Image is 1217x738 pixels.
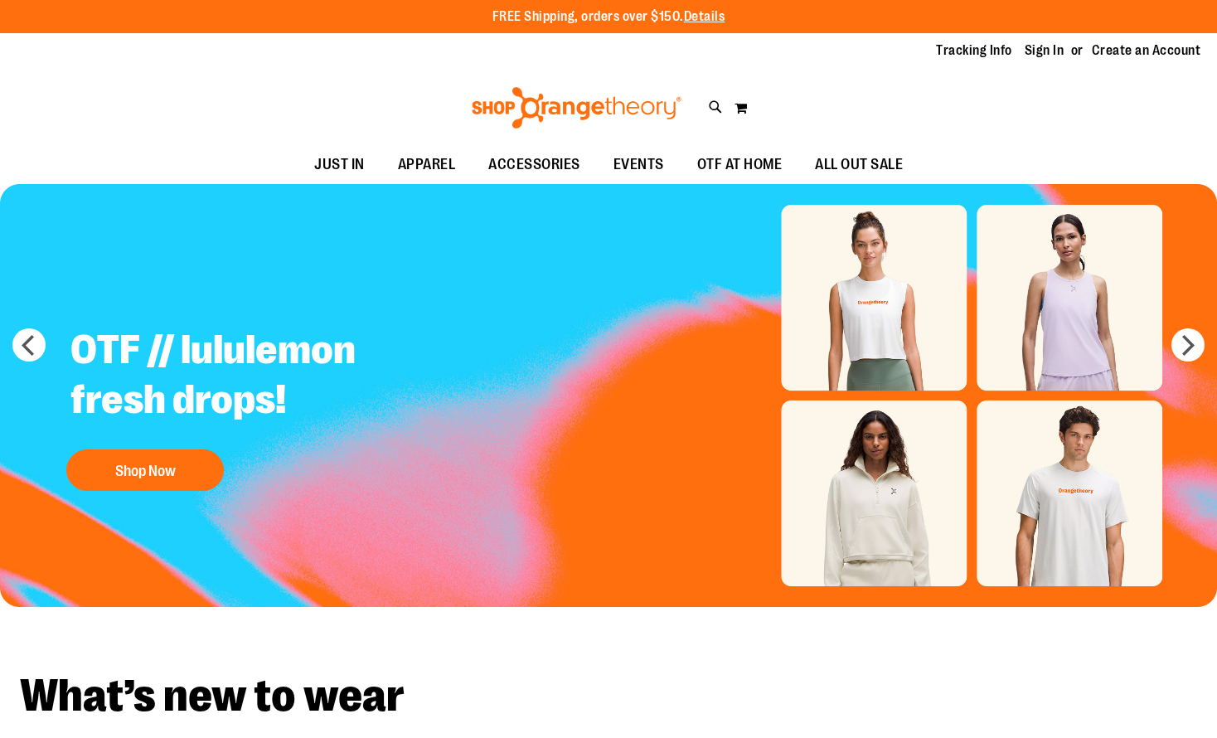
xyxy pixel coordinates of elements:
span: JUST IN [314,146,365,183]
h2: What’s new to wear [20,673,1197,719]
img: Shop Orangetheory [469,87,684,129]
span: EVENTS [613,146,664,183]
a: Sign In [1025,41,1064,60]
a: OTF // lululemon fresh drops! Shop Now [58,313,470,499]
span: APPAREL [398,146,456,183]
button: prev [12,328,46,362]
h2: OTF // lululemon fresh drops! [58,313,470,441]
a: Tracking Info [936,41,1012,60]
button: next [1171,328,1205,362]
span: OTF AT HOME [697,146,783,183]
a: Details [684,9,725,24]
p: FREE Shipping, orders over $150. [492,7,725,27]
span: ACCESSORIES [488,146,580,183]
a: Create an Account [1092,41,1201,60]
span: ALL OUT SALE [815,146,903,183]
button: Shop Now [66,449,224,491]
